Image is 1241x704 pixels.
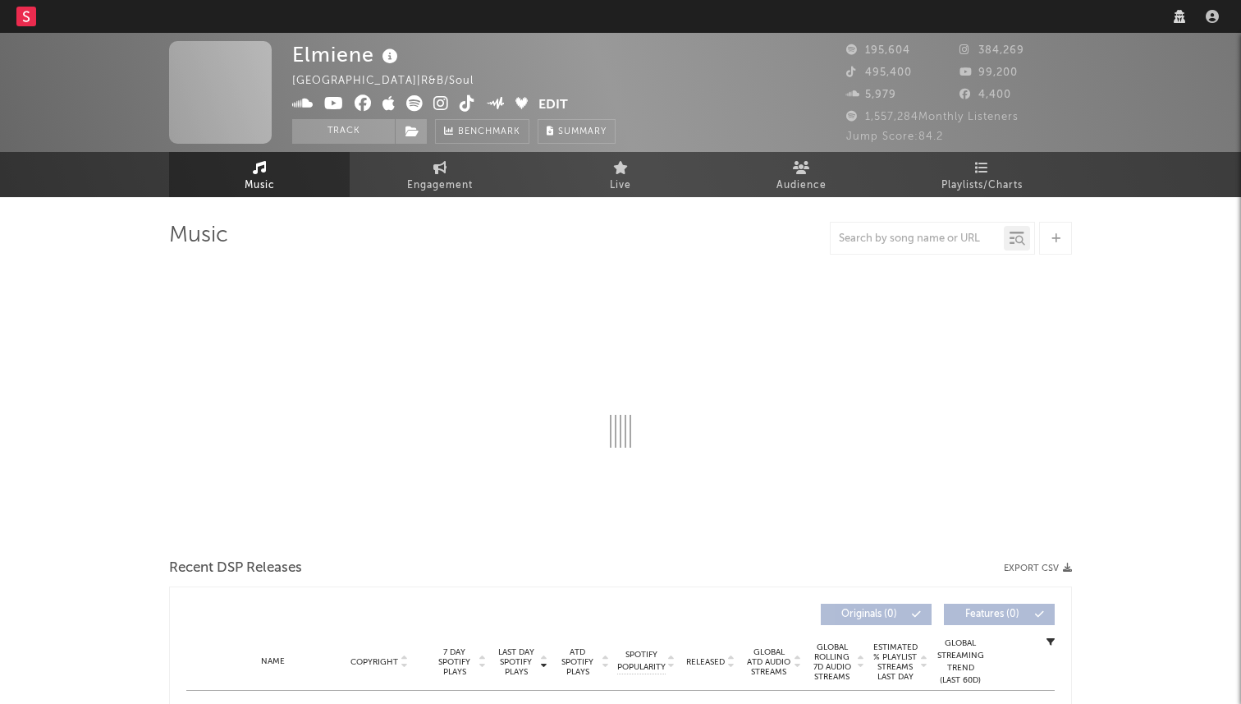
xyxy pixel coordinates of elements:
span: Released [686,657,725,667]
span: Summary [558,127,607,136]
span: ATD Spotify Plays [556,647,599,677]
span: Last Day Spotify Plays [494,647,538,677]
span: 5,979 [846,90,896,100]
span: Music [245,176,275,196]
a: Audience [711,152,891,197]
span: Benchmark [458,122,520,142]
span: Live [610,176,631,196]
span: Global ATD Audio Streams [746,647,791,677]
span: 384,269 [959,45,1024,56]
span: Jump Score: 84.2 [846,131,943,142]
span: Estimated % Playlist Streams Last Day [872,642,918,682]
span: 195,604 [846,45,910,56]
span: Engagement [407,176,473,196]
button: Originals(0) [821,604,932,625]
span: Audience [776,176,827,196]
span: Recent DSP Releases [169,559,302,578]
span: 495,400 [846,67,912,78]
span: Playlists/Charts [941,176,1023,196]
button: Summary [538,119,616,144]
button: Edit [538,95,568,116]
span: Global Rolling 7D Audio Streams [809,642,854,682]
span: Copyright [350,657,398,667]
div: Global Streaming Trend (Last 60D) [936,637,985,687]
div: [GEOGRAPHIC_DATA] | R&B/Soul [292,71,492,91]
button: Export CSV [1004,564,1072,573]
span: Features ( 0 ) [955,610,1030,619]
button: Track [292,119,395,144]
a: Live [530,152,711,197]
div: Elmiene [292,41,402,68]
input: Search by song name or URL [831,232,1004,246]
span: 7 Day Spotify Plays [433,647,476,677]
span: 1,557,284 Monthly Listeners [846,112,1019,122]
span: Spotify Popularity [617,649,666,674]
a: Engagement [350,152,530,197]
div: Name [219,656,327,668]
a: Music [169,152,350,197]
span: 99,200 [959,67,1018,78]
button: Features(0) [944,604,1055,625]
span: Originals ( 0 ) [831,610,907,619]
a: Playlists/Charts [891,152,1072,197]
span: 4,400 [959,90,1011,100]
a: Benchmark [435,119,529,144]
